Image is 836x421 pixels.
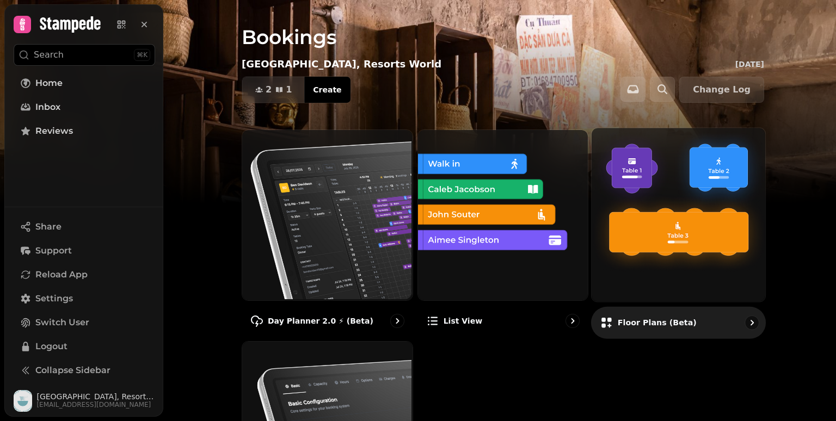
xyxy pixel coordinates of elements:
button: Collapse Sidebar [14,360,155,381]
span: Share [35,220,62,233]
p: Floor Plans (beta) [618,317,697,328]
span: Inbox [35,101,60,114]
a: Floor Plans (beta)Floor Plans (beta) [591,127,766,338]
a: List viewList view [417,129,589,337]
button: Share [14,216,155,238]
a: Home [14,72,155,94]
img: Day Planner 2.0 ⚡ (Beta) [241,129,411,299]
button: Search⌘K [14,44,155,66]
svg: go to [392,315,403,326]
button: Change Log [679,77,764,103]
button: User avatar[GEOGRAPHIC_DATA], Resorts World[EMAIL_ADDRESS][DOMAIN_NAME] [14,390,155,412]
svg: go to [746,317,757,328]
button: Reload App [14,264,155,286]
span: Support [35,244,72,257]
div: ⌘K [134,49,150,61]
span: [GEOGRAPHIC_DATA], Resorts World [36,393,155,400]
button: Logout [14,336,155,357]
button: Support [14,240,155,262]
p: [GEOGRAPHIC_DATA], Resorts World [242,57,441,72]
a: Inbox [14,96,155,118]
span: 1 [286,85,292,94]
p: Day Planner 2.0 ⚡ (Beta) [268,315,373,326]
span: Collapse Sidebar [35,364,110,377]
a: Settings [14,288,155,309]
span: Change Log [693,85,751,94]
span: Settings [35,292,73,305]
img: List view [417,129,587,299]
a: Reviews [14,120,155,142]
span: Reviews [35,125,73,138]
img: Floor Plans (beta) [591,127,764,300]
p: [DATE] [735,59,764,70]
button: Create [304,77,350,103]
span: [EMAIL_ADDRESS][DOMAIN_NAME] [36,400,155,409]
span: Home [35,77,63,90]
span: 2 [266,85,272,94]
p: List view [444,315,482,326]
a: Day Planner 2.0 ⚡ (Beta)Day Planner 2.0 ⚡ (Beta) [242,129,413,337]
p: Search [34,48,64,61]
button: 21 [242,77,305,103]
span: Logout [35,340,67,353]
button: Switch User [14,312,155,333]
span: Create [313,86,341,94]
span: Switch User [35,316,89,329]
svg: go to [567,315,578,326]
img: User avatar [14,390,32,412]
span: Reload App [35,268,88,281]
